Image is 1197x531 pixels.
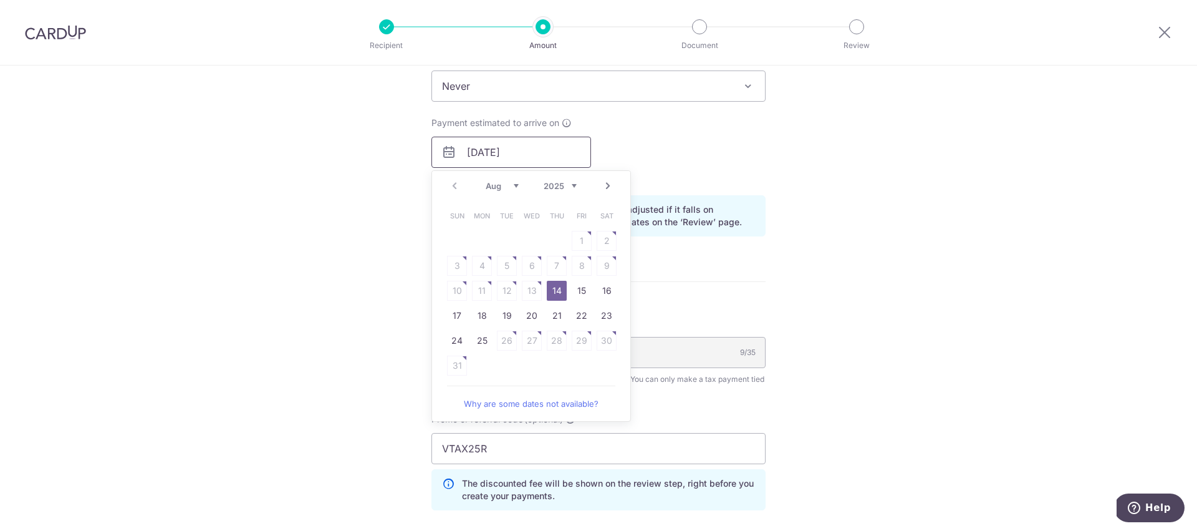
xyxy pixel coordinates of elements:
span: Never [431,71,766,102]
p: Review [810,39,903,52]
p: Recipient [340,39,433,52]
a: 15 [572,281,592,301]
a: Next [600,178,615,193]
a: 22 [572,306,592,326]
span: Monday [472,206,492,226]
a: 16 [597,281,617,301]
span: Saturday [597,206,617,226]
input: DD / MM / YYYY [431,137,591,168]
iframe: Opens a widget where you can find more information [1117,494,1185,525]
p: The discounted fee will be shown on the review step, right before you create your payments. [462,477,755,502]
p: Amount [497,39,589,52]
a: 25 [472,331,492,351]
div: 9/35 [740,346,756,359]
a: 17 [447,306,467,326]
span: Thursday [547,206,567,226]
a: 18 [472,306,492,326]
a: 19 [497,306,517,326]
span: Wednesday [522,206,542,226]
p: Document [653,39,746,52]
a: 14 [547,281,567,301]
a: 23 [597,306,617,326]
a: 24 [447,331,467,351]
span: Tuesday [497,206,517,226]
span: Payment estimated to arrive on [431,117,559,129]
span: Sunday [447,206,467,226]
span: Never [432,71,765,101]
a: 21 [547,306,567,326]
a: Why are some dates not available? [447,391,615,416]
span: Friday [572,206,592,226]
img: CardUp [25,25,86,40]
a: 20 [522,306,542,326]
